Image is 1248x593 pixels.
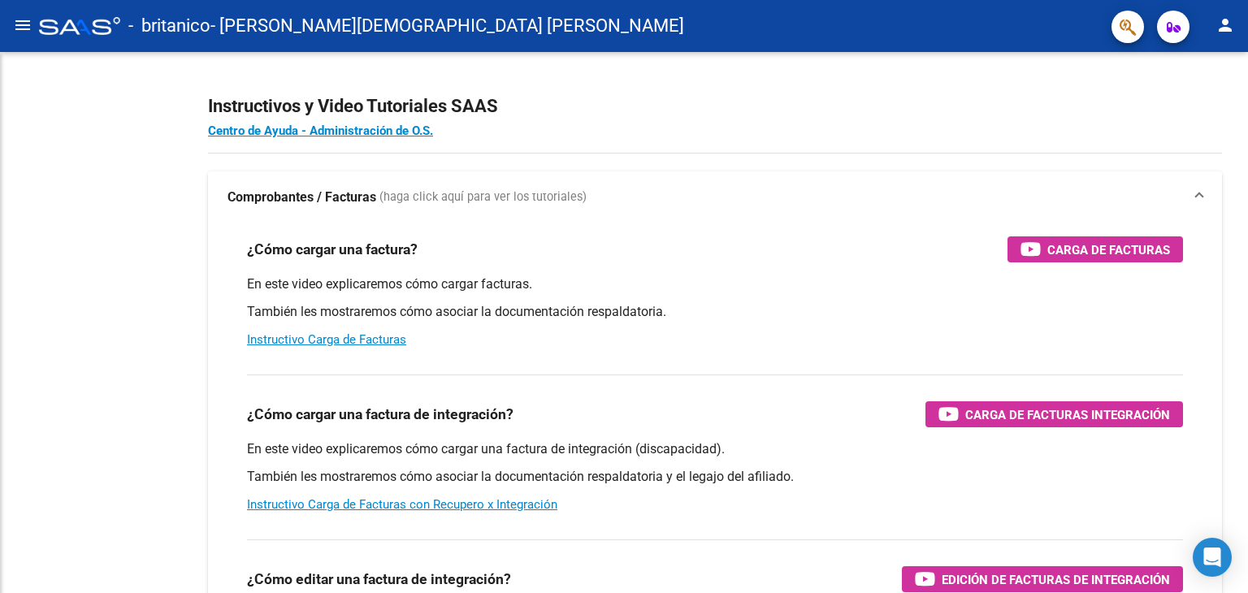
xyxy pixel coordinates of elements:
[247,403,513,426] h3: ¿Cómo cargar una factura de integración?
[1193,538,1232,577] div: Open Intercom Messenger
[210,8,684,44] span: - [PERSON_NAME][DEMOGRAPHIC_DATA] [PERSON_NAME]
[227,188,376,206] strong: Comprobantes / Facturas
[208,91,1222,122] h2: Instructivos y Video Tutoriales SAAS
[247,440,1183,458] p: En este video explicaremos cómo cargar una factura de integración (discapacidad).
[208,123,433,138] a: Centro de Ayuda - Administración de O.S.
[379,188,587,206] span: (haga click aquí para ver los tutoriales)
[1007,236,1183,262] button: Carga de Facturas
[247,497,557,512] a: Instructivo Carga de Facturas con Recupero x Integración
[247,468,1183,486] p: También les mostraremos cómo asociar la documentación respaldatoria y el legajo del afiliado.
[208,171,1222,223] mat-expansion-panel-header: Comprobantes / Facturas (haga click aquí para ver los tutoriales)
[902,566,1183,592] button: Edición de Facturas de integración
[1215,15,1235,35] mat-icon: person
[965,405,1170,425] span: Carga de Facturas Integración
[247,275,1183,293] p: En este video explicaremos cómo cargar facturas.
[13,15,32,35] mat-icon: menu
[247,332,406,347] a: Instructivo Carga de Facturas
[247,568,511,591] h3: ¿Cómo editar una factura de integración?
[247,238,418,261] h3: ¿Cómo cargar una factura?
[942,569,1170,590] span: Edición de Facturas de integración
[247,303,1183,321] p: También les mostraremos cómo asociar la documentación respaldatoria.
[925,401,1183,427] button: Carga de Facturas Integración
[1047,240,1170,260] span: Carga de Facturas
[128,8,210,44] span: - britanico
